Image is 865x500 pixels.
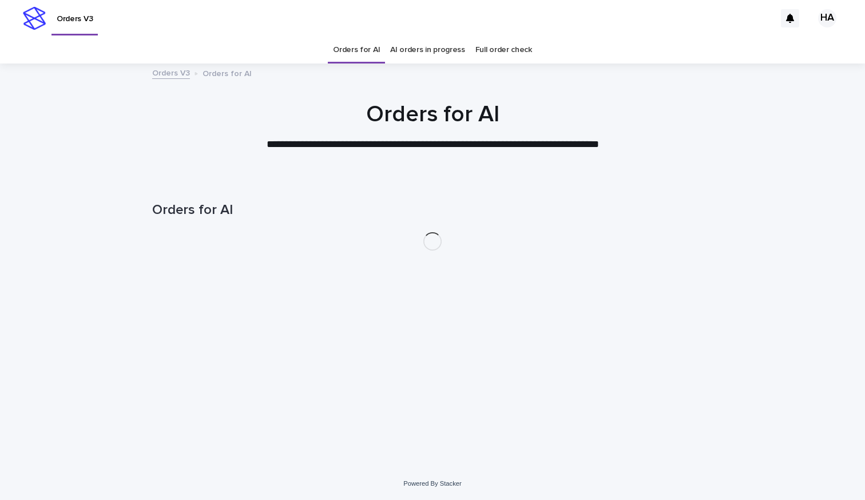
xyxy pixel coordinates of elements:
a: Full order check [475,37,532,64]
h1: Orders for AI [152,202,713,219]
p: Orders for AI [203,66,252,79]
a: Orders V3 [152,66,190,79]
img: stacker-logo-s-only.png [23,7,46,30]
h1: Orders for AI [152,101,713,128]
a: Orders for AI [333,37,380,64]
a: AI orders in progress [390,37,465,64]
div: HA [818,9,836,27]
a: Powered By Stacker [403,480,461,487]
